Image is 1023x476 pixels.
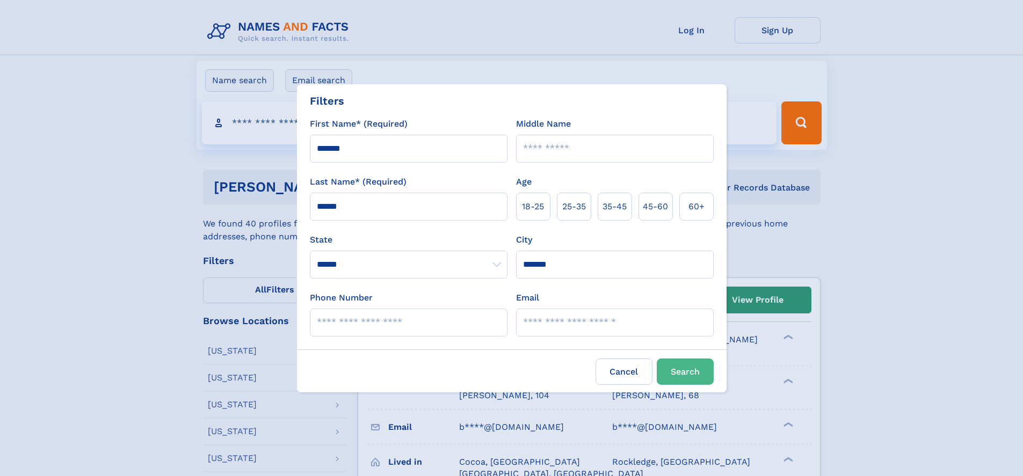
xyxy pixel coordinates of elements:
label: Cancel [596,358,652,385]
label: Middle Name [516,118,571,130]
button: Search [657,358,714,385]
span: 60+ [688,200,705,213]
label: City [516,233,532,246]
label: First Name* (Required) [310,118,408,130]
div: Filters [310,93,344,109]
span: 25‑35 [562,200,586,213]
label: Age [516,175,532,188]
label: Email [516,291,539,304]
span: 35‑45 [603,200,627,213]
label: State [310,233,507,246]
span: 18‑25 [522,200,544,213]
span: 45‑60 [643,200,668,213]
label: Phone Number [310,291,373,304]
label: Last Name* (Required) [310,175,407,188]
